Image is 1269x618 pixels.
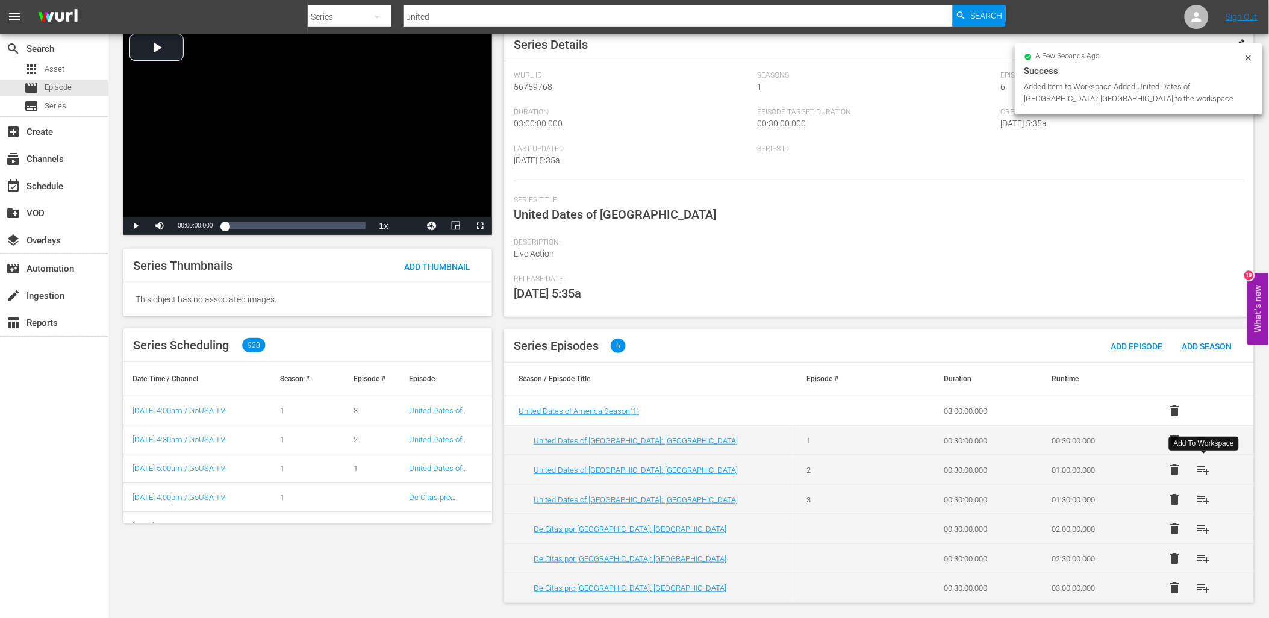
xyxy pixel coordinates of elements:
span: Ingestion [6,289,20,303]
a: United Dates of [GEOGRAPHIC_DATA]: [GEOGRAPHIC_DATA] [409,435,484,462]
span: Last Updated [514,145,751,154]
span: United Dates of America Season ( 1 ) [519,407,639,416]
span: Series Details [514,37,588,52]
button: Playback Rate [372,217,396,235]
a: United Dates of [GEOGRAPHIC_DATA]: [GEOGRAPHIC_DATA] [534,495,738,504]
span: Series ID [757,145,994,154]
span: 00:30:00.000 [757,119,806,128]
td: 00:30:00.000 [929,426,1037,455]
div: 1 [280,406,335,415]
td: 00:30:00.000 [929,544,1037,573]
span: Create [6,125,20,139]
span: delete [1167,551,1182,566]
a: De Citas por [GEOGRAPHIC_DATA]: [GEOGRAPHIC_DATA] [534,525,726,534]
td: 02:30:00.000 [1038,544,1146,573]
span: playlist_add [1196,522,1211,536]
a: United Dates of America Season(1) [519,407,639,416]
span: 1 [757,82,762,92]
span: delete [1167,433,1182,448]
a: United Dates of [GEOGRAPHIC_DATA]: [GEOGRAPHIC_DATA] [534,436,738,445]
td: 02:00:00.000 [1038,514,1146,544]
span: playlist_add [1196,492,1211,507]
span: Add Thumbnail [394,262,480,272]
span: delete [1167,581,1182,595]
button: delete [1160,455,1189,484]
a: United Dates of [GEOGRAPHIC_DATA]: [GEOGRAPHIC_DATA] [534,466,738,475]
div: 2 [354,435,391,444]
span: delete [1167,463,1182,477]
div: 10 [1244,271,1254,281]
button: delete [1160,396,1189,425]
span: Channels [6,152,20,166]
span: VOD [6,206,20,220]
span: Episode [45,81,72,93]
span: 6 [611,339,626,353]
button: Jump To Time [420,217,444,235]
div: 1 [280,435,335,444]
a: [DATE] 4:00am / GoUSA TV [133,406,225,415]
div: Added Item to Workspace Added United Dates of [GEOGRAPHIC_DATA]: [GEOGRAPHIC_DATA] to the workspace [1024,81,1241,105]
a: De Citas pro [GEOGRAPHIC_DATA]: [GEOGRAPHIC_DATA] [409,493,484,520]
button: delete [1160,485,1189,514]
span: playlist_add [1196,463,1211,477]
th: Episode # [345,362,400,396]
button: Add Season [1173,335,1242,357]
th: Episode [400,362,492,396]
button: delete [1160,426,1189,455]
div: Video Player [123,28,492,235]
div: 3 [354,406,391,415]
span: Reports [6,316,20,330]
span: Automation [6,261,20,276]
span: 6 [1001,82,1006,92]
div: Progress Bar [225,222,366,229]
button: Play [123,217,148,235]
span: a few seconds ago [1036,52,1100,61]
span: Asset [45,63,64,75]
td: 00:30:00.000 [929,573,1037,603]
span: 03:00:00.000 [514,119,563,128]
a: [DATE] 5:00am / GoUSA TV [133,464,225,473]
th: Runtime [1038,363,1146,396]
th: Duration [929,363,1037,396]
span: United Dates of [GEOGRAPHIC_DATA] [514,207,716,222]
span: Seasons [757,71,994,81]
a: Sign Out [1226,12,1258,22]
span: Search [970,5,1002,27]
button: playlist_add [1189,455,1218,484]
span: [DATE] 5:35a [514,155,560,165]
span: 56759768 [514,82,552,92]
span: delete [1167,522,1182,536]
td: 01:30:00.000 [1038,485,1146,514]
span: Overlays [6,233,20,248]
td: 00:30:00.000 [929,485,1037,514]
th: Episode # [793,363,900,396]
td: 03:00:00.000 [1038,573,1146,603]
span: Series [45,100,66,112]
div: 1 [354,464,391,473]
td: 01:00:00.000 [1038,455,1146,485]
button: Mute [148,217,172,235]
span: Live Action [514,249,554,258]
div: Success [1024,64,1253,78]
div: This object has no associated images. [123,282,492,316]
span: Episodes [1001,71,1238,81]
span: Search [6,42,20,56]
span: Series [24,99,39,113]
span: Series Scheduling [133,338,229,352]
button: playlist_add [1189,485,1218,514]
td: 00:30:00.000 [929,514,1037,544]
span: playlist_add [1196,551,1211,566]
div: 1 [280,522,335,531]
span: Episode [24,81,39,95]
button: playlist_add [1189,514,1218,543]
img: ans4CAIJ8jUAAAAAAAAAAAAAAAAAAAAAAAAgQb4GAAAAAAAAAAAAAAAAAAAAAAAAJMjXAAAAAAAAAAAAAAAAAAAAAAAAgAT5G... [29,3,87,31]
td: 00:30:00.000 [1038,426,1146,455]
span: menu [7,10,22,24]
button: Fullscreen [468,217,492,235]
span: playlist_add [1196,581,1211,595]
span: Schedule [6,179,20,193]
button: delete [1160,573,1189,602]
span: Series Title: [514,196,1238,205]
span: Created At [1001,108,1238,117]
a: De Citas por [GEOGRAPHIC_DATA]: [GEOGRAPHIC_DATA] [409,522,484,549]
